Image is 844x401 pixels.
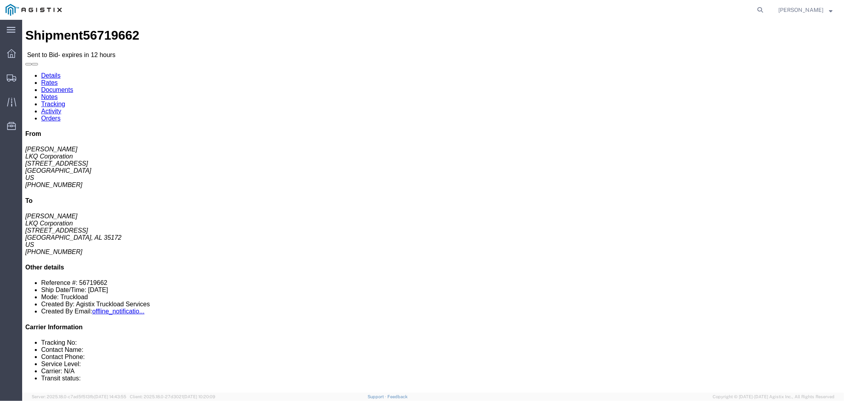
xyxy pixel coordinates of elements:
[22,20,844,393] iframe: FS Legacy Container
[713,393,835,400] span: Copyright © [DATE]-[DATE] Agistix Inc., All Rights Reserved
[778,6,823,14] span: Andy Schwimmer
[183,394,215,399] span: [DATE] 10:20:09
[94,394,126,399] span: [DATE] 14:43:55
[32,394,126,399] span: Server: 2025.18.0-c7ad5f513fb
[130,394,215,399] span: Client: 2025.18.0-27d3021
[778,5,833,15] button: [PERSON_NAME]
[387,394,408,399] a: Feedback
[6,4,62,16] img: logo
[368,394,387,399] a: Support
